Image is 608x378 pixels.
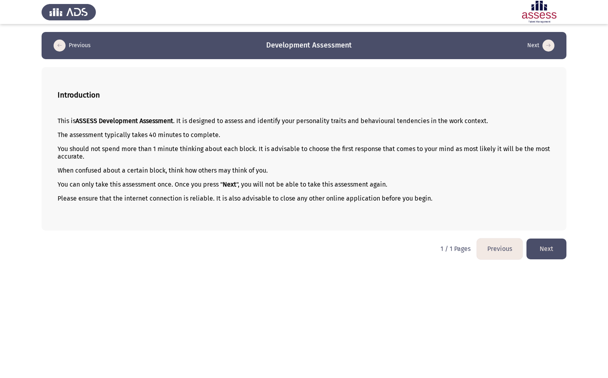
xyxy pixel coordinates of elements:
p: You can only take this assessment once. Once you press " ", you will not be able to take this ass... [58,181,550,188]
p: This is . It is designed to assess and identify your personality traits and behavioural tendencie... [58,117,550,125]
b: Next [223,181,236,188]
p: You should not spend more than 1 minute thinking about each block. It is advisable to choose the ... [58,145,550,160]
b: Introduction [58,91,100,99]
p: When confused about a certain block, think how others may think of you. [58,167,550,174]
p: Please ensure that the internet connection is reliable. It is also advisable to close any other o... [58,195,550,202]
p: The assessment typically takes 40 minutes to complete. [58,131,550,139]
img: Assess Talent Management logo [42,1,96,23]
button: load previous page [477,239,522,259]
img: Assessment logo of Development Assessment R1 (EN/AR) [512,1,566,23]
button: load previous page [51,39,93,52]
p: 1 / 1 Pages [441,245,470,253]
button: load next page [525,39,557,52]
b: ASSESS Development Assessment [76,117,173,125]
button: load next page [526,239,566,259]
h3: Development Assessment [266,40,352,50]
